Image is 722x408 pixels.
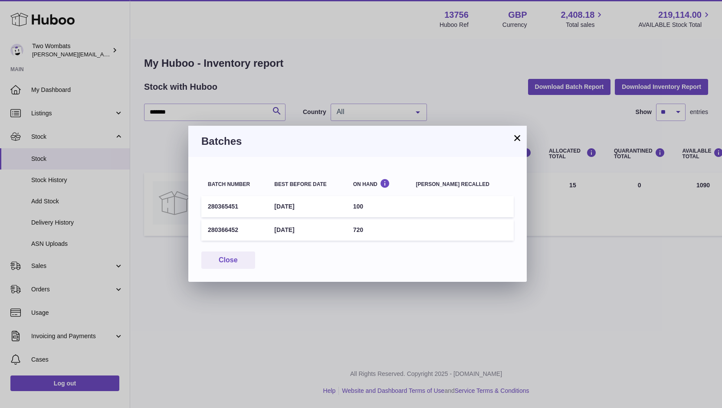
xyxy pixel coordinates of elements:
[347,219,410,241] td: 720
[274,182,340,187] div: Best before date
[512,133,522,143] button: ×
[201,251,255,269] button: Close
[416,182,507,187] div: [PERSON_NAME] recalled
[268,219,346,241] td: [DATE]
[268,196,346,217] td: [DATE]
[208,182,261,187] div: Batch number
[347,196,410,217] td: 100
[201,134,514,148] h3: Batches
[201,196,268,217] td: 280365451
[353,179,403,187] div: On Hand
[201,219,268,241] td: 280366452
